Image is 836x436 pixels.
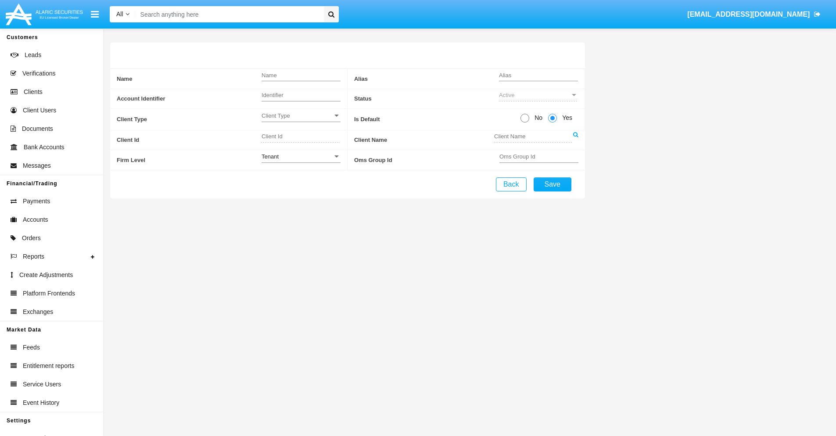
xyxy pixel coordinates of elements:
span: Client Type [262,112,333,119]
a: All [110,10,136,19]
a: [EMAIL_ADDRESS][DOMAIN_NAME] [683,2,825,27]
input: Search [136,6,321,22]
span: Client Type [117,109,262,130]
span: Create Adjustments [19,270,73,280]
span: All [116,11,123,18]
button: Save [534,177,571,191]
button: Back [496,177,527,191]
span: Tenant [262,153,279,160]
span: Leads [25,50,41,60]
span: Client Name [354,130,494,150]
span: Yes [557,113,574,123]
span: Reports [23,252,44,261]
img: Logo image [4,1,84,27]
span: Client Users [23,106,56,115]
span: Event History [23,398,59,407]
span: Platform Frontends [23,289,75,298]
span: Accounts [23,215,48,224]
span: Documents [22,124,53,133]
span: Account Identifier [117,89,262,109]
span: Orders [22,234,41,243]
span: Verifications [22,69,55,78]
span: Alias [354,69,499,89]
span: Feeds [23,343,40,352]
span: Status [354,89,499,109]
span: Payments [23,197,50,206]
span: Bank Accounts [24,143,65,152]
span: Name [117,69,262,89]
span: No [529,113,545,123]
span: Service Users [23,380,61,389]
span: Oms Group Id [354,150,499,170]
span: Is Default [354,109,520,130]
span: [EMAIL_ADDRESS][DOMAIN_NAME] [687,11,810,18]
span: Exchanges [23,307,53,317]
span: Messages [23,161,51,170]
span: Entitlement reports [23,361,75,371]
span: Firm Level [117,150,262,170]
span: Clients [24,87,43,97]
span: Active [499,92,514,98]
span: Client Id [117,130,262,150]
